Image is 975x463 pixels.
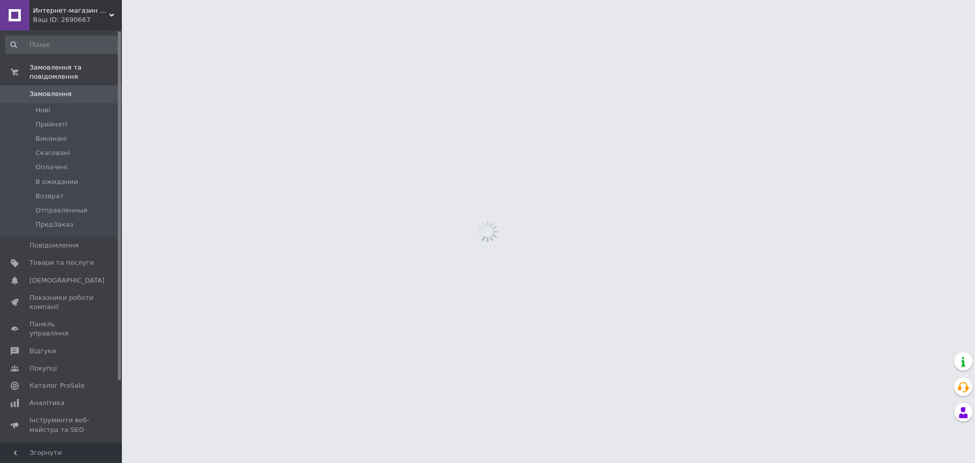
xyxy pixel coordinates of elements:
span: Товари та послуги [29,258,94,267]
span: Оплачені [36,163,68,172]
span: Замовлення [29,89,72,99]
span: Показники роботи компанії [29,293,94,312]
span: Інструменти веб-майстра та SEO [29,416,94,434]
span: Аналітика [29,398,64,408]
span: Прийняті [36,120,67,129]
span: ПредЗаказ [36,220,73,229]
input: Пошук [5,36,120,54]
span: Покупці [29,364,57,373]
span: Скасовані [36,148,70,158]
span: Відгуки [29,347,56,356]
span: В ожидании [36,177,78,187]
span: Каталог ProSale [29,381,84,390]
span: Замовлення та повідомлення [29,63,122,81]
span: Повідомлення [29,241,79,250]
span: Виконані [36,134,67,143]
span: Интернет-магазин «Валіза». [33,6,109,15]
span: Нові [36,106,50,115]
span: Отправленный [36,206,87,215]
span: Панель управління [29,320,94,338]
span: [DEMOGRAPHIC_DATA] [29,276,105,285]
span: Возврат [36,192,63,201]
div: Ваш ID: 2690667 [33,15,122,24]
